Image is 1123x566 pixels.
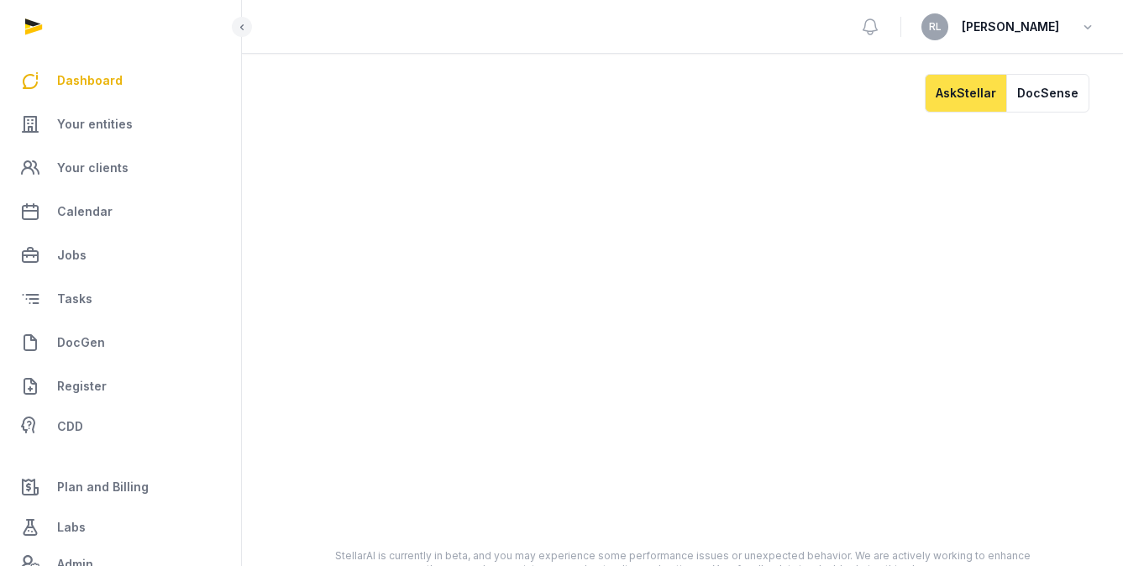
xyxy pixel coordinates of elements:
[57,114,133,134] span: Your entities
[13,60,228,101] a: Dashboard
[57,289,92,309] span: Tasks
[57,477,149,497] span: Plan and Billing
[57,71,123,91] span: Dashboard
[13,467,228,507] a: Plan and Billing
[929,22,942,32] span: RL
[13,366,228,406] a: Register
[962,17,1059,37] span: [PERSON_NAME]
[57,376,107,396] span: Register
[13,279,228,319] a: Tasks
[57,158,129,178] span: Your clients
[925,74,1006,113] button: AskStellar
[13,410,228,443] a: CDD
[57,202,113,222] span: Calendar
[57,517,86,537] span: Labs
[57,245,87,265] span: Jobs
[13,104,228,144] a: Your entities
[13,322,228,363] a: DocGen
[13,148,228,188] a: Your clients
[57,417,83,437] span: CDD
[1006,74,1089,113] button: DocSense
[13,507,228,548] a: Labs
[13,191,228,232] a: Calendar
[921,13,948,40] button: RL
[57,333,105,353] span: DocGen
[13,235,228,275] a: Jobs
